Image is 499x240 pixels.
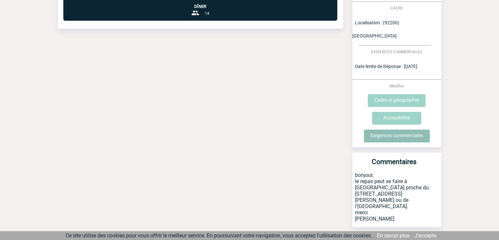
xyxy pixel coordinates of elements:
p: bonjour, le repas peut se faire à [GEOGRAPHIC_DATA] proche du [STREET_ADDRESS][PERSON_NAME] ou de... [352,172,441,227]
input: Accessibilité [372,112,421,125]
input: Exigences commerciales [364,130,430,142]
a: En savoir plus [377,232,409,239]
span: Date limite de Réponse : [DATE] [355,64,417,69]
span: EXIGENCES COMMERCIALES [371,50,422,54]
input: Cadre et géographie [368,94,426,107]
span: Localisation : (92200) [GEOGRAPHIC_DATA] [352,20,399,38]
span: CADRE [390,6,403,11]
a: J'accepte [414,232,436,239]
span: Ce site utilise des cookies pour vous offrir le meilleur service. En poursuivant votre navigation... [66,232,372,239]
span: 14 [204,11,209,16]
h3: Commentaires [355,158,433,172]
img: group-24-px-b.png [191,9,199,17]
span: Modifier [389,84,404,88]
